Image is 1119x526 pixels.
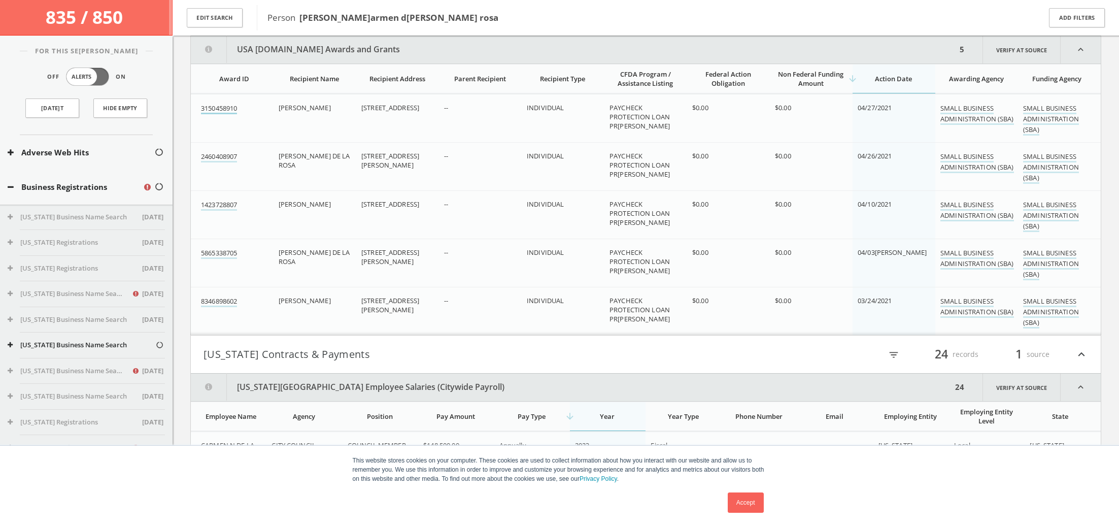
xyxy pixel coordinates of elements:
a: 1423728807 [201,200,237,211]
span: $0.00 [692,296,708,305]
span: Local [954,441,970,450]
button: Edit Search [187,8,243,28]
span: [PERSON_NAME] DE LA ROSA [279,248,350,266]
button: Add Filters [1049,8,1105,28]
span: [DATE] [142,315,163,325]
button: [US_STATE] Business Name Search [8,212,142,222]
span: [STREET_ADDRESS] [361,103,419,112]
span: [STREET_ADDRESS][PERSON_NAME] [361,151,419,170]
span: 1 [1011,345,1027,363]
span: INDIVIDUAL [527,248,564,257]
a: Privacy Policy [580,475,617,482]
span: $0.00 [775,248,791,257]
div: Parent Recipient [444,74,516,83]
button: Adverse Web Hits [8,147,154,158]
i: expand_less [1061,36,1101,63]
div: 5 [957,36,967,63]
span: INDIVIDUAL [527,103,564,112]
div: Recipient Name [279,74,350,83]
div: Position [348,412,412,421]
a: 5865338705 [201,248,237,259]
a: Verify at source [982,374,1061,401]
div: Award ID [201,74,267,83]
span: [STREET_ADDRESS][PERSON_NAME] [361,248,419,266]
span: [DATE] [142,238,163,248]
span: $0.00 [775,296,791,305]
span: PAYCHECK PROTECTION LOAN PR[PERSON_NAME] [609,103,670,130]
div: source [989,346,1049,363]
a: SMALL BUSINESS ADMINISTRATION (SBA) [940,104,1014,125]
button: Business Registrations [8,181,143,193]
span: 835 / 850 [46,5,127,29]
span: $0.00 [692,151,708,160]
span: PAYCHECK PROTECTION LOAN PR[PERSON_NAME] [609,151,670,179]
a: SMALL BUSINESS ADMINISTRATION (SBA) [940,152,1014,173]
button: [US_STATE] Business Name Search [8,366,131,376]
span: [DATE] [142,289,163,299]
span: -- [802,441,806,450]
i: filter_list [888,349,899,360]
div: Email [802,412,867,421]
span: CITY COUNCIL [272,441,316,450]
span: $0.00 [692,103,708,112]
p: This website stores cookies on your computer. These cookies are used to collect information about... [353,456,767,483]
span: [STREET_ADDRESS][PERSON_NAME] [361,296,419,314]
span: [PERSON_NAME] DE LA ROSA [279,151,350,170]
a: SMALL BUSINESS ADMINISTRATION (SBA) [1023,297,1079,328]
span: -- [444,200,448,209]
span: [PERSON_NAME] [279,103,331,112]
span: CARMEN N DE LA ROSA [201,441,254,459]
span: [US_STATE][GEOGRAPHIC_DATA] [878,441,944,459]
div: Phone Number [727,412,791,421]
span: [DATE] [142,417,163,428]
span: 04/27/2021 [858,103,892,112]
div: Pay Amount [423,412,488,421]
span: 04/10/2021 [858,200,892,209]
div: Employing Entity [878,412,943,421]
div: Employing Entity Level [954,407,1019,425]
span: 04/26/2021 [858,151,892,160]
span: [DATE] [142,212,163,222]
b: [PERSON_NAME]armen d[PERSON_NAME] rosa [299,12,498,23]
span: $0.00 [775,103,791,112]
a: SMALL BUSINESS ADMINISTRATION (SBA) [1023,200,1079,232]
span: 03/24/2021 [858,296,892,305]
span: 2023 [575,441,590,450]
button: Hide Empty [93,98,147,118]
span: [US_STATE] [1030,441,1064,450]
a: 2460408907 [201,152,237,162]
button: [US_STATE] Business Name Search [8,289,131,299]
div: CFDA Program / Assistance Listing [609,70,681,88]
button: [US_STATE] Registrations [8,238,142,248]
a: SMALL BUSINESS ADMINISTRATION (SBA) [1023,248,1079,280]
a: SMALL BUSINESS ADMINISTRATION (SBA) [1023,104,1079,136]
a: Accept [728,492,764,513]
span: INDIVIDUAL [527,151,564,160]
span: [DATE] [142,391,163,402]
span: [PERSON_NAME] [279,200,331,209]
a: [DATE]t [25,98,79,118]
div: Funding Agency [1023,74,1091,83]
span: COUNCIL MEMBER [348,441,406,450]
div: Year Type [651,412,715,421]
span: -- [444,296,448,305]
div: Agency [272,412,336,421]
div: Pay Type [499,412,564,421]
button: USA [DOMAIN_NAME] Awards and Grants [191,36,957,63]
span: [DATE] [142,366,163,376]
span: $148,500.00 [423,441,459,450]
button: [US_STATE] Business Name Search [8,315,142,325]
span: INDIVIDUAL [527,200,564,209]
div: Non Federal Funding Amount [775,70,846,88]
span: -- [444,151,448,160]
i: arrow_downward [565,411,575,421]
span: For This Se[PERSON_NAME] [27,46,146,56]
a: SMALL BUSINESS ADMINISTRATION (SBA) [940,200,1014,221]
div: Action Date [858,74,929,83]
a: SMALL BUSINESS ADMINISTRATION (SBA) [1023,152,1079,184]
i: arrow_downward [847,74,858,84]
button: [US_STATE][GEOGRAPHIC_DATA] Employee Salaries (Citywide Payroll) [191,374,952,401]
span: Fiscal [651,441,667,450]
span: $0.00 [775,151,791,160]
div: Year [575,412,639,421]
